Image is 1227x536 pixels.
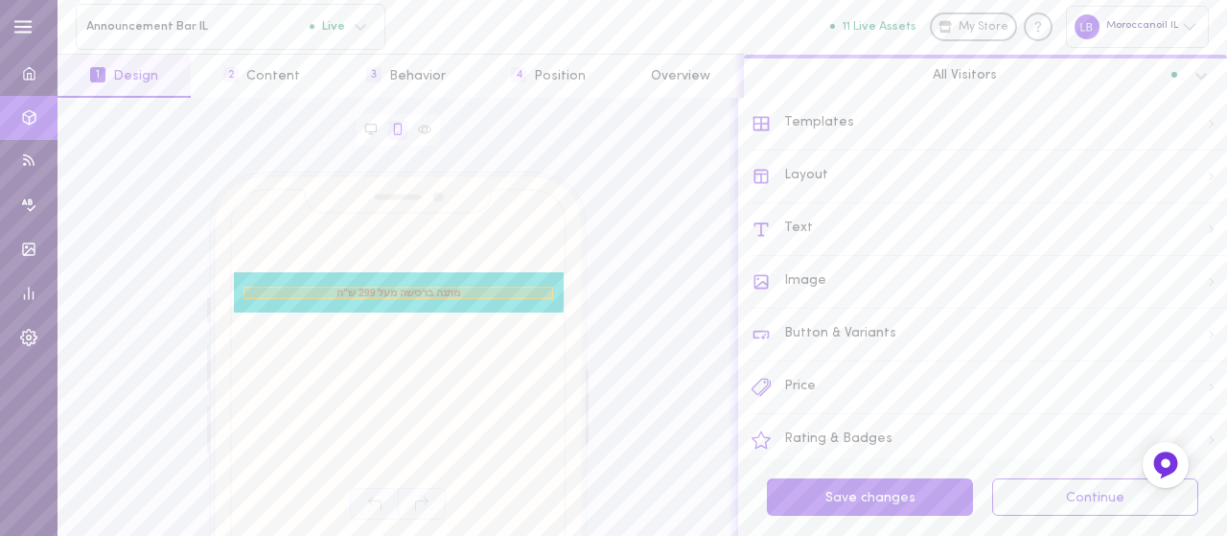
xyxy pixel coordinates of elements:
[618,55,743,98] button: Overview
[752,98,1227,151] div: Templates
[191,55,333,98] button: 2Content
[350,488,398,520] span: Undo
[752,309,1227,361] div: Button & Variants
[930,12,1017,41] a: My Store
[90,67,105,82] span: 1
[310,20,345,33] span: Live
[478,55,618,98] button: 4Position
[830,20,916,33] button: 11 Live Assets
[398,488,446,520] span: Redo
[334,55,478,98] button: 3Behavior
[366,67,382,82] span: 3
[959,19,1008,36] span: My Store
[992,478,1198,516] button: Continue
[752,256,1227,309] div: Image
[86,19,310,34] span: Announcement Bar IL
[1151,451,1180,479] img: Feedback Button
[752,361,1227,414] div: Price
[1024,12,1053,41] div: Knowledge center
[752,414,1227,467] div: Rating & Badges
[830,20,930,34] a: 11 Live Assets
[767,478,973,516] button: Save changes
[243,287,553,299] span: מתנה ברכישה מעל 299 ש"ח
[1066,6,1209,47] div: Moroccanoil IL
[933,66,997,83] span: All Visitors
[58,55,191,98] button: 1Design
[223,67,239,82] span: 2
[511,67,526,82] span: 4
[752,151,1227,203] div: Layout
[752,203,1227,256] div: Text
